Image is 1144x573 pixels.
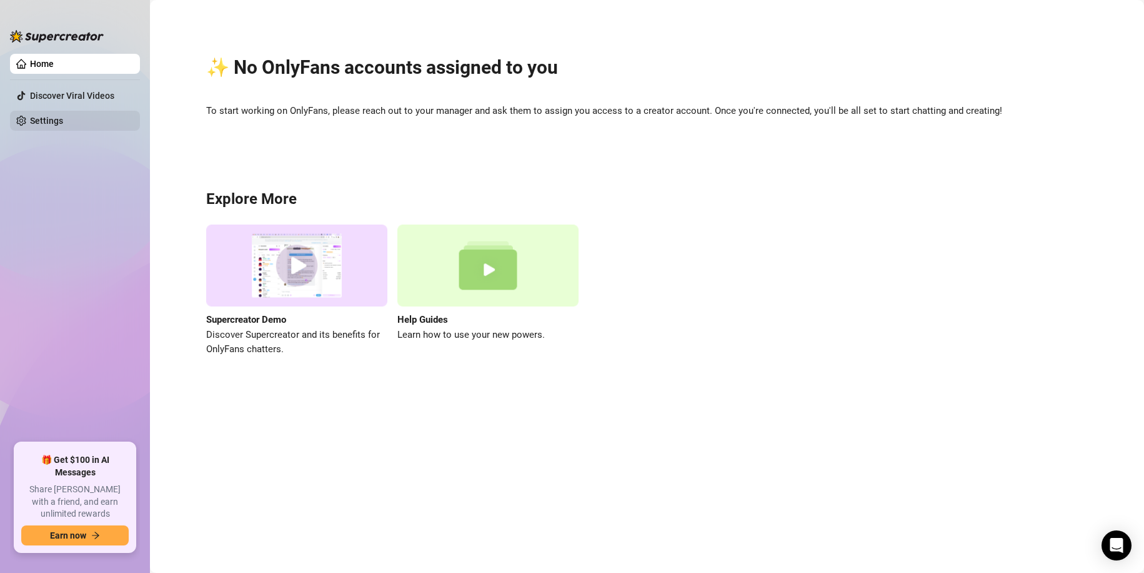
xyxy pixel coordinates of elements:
[91,531,100,540] span: arrow-right
[21,454,129,479] span: 🎁 Get $100 in AI Messages
[21,484,129,520] span: Share [PERSON_NAME] with a friend, and earn unlimited rewards
[206,328,387,357] span: Discover Supercreator and its benefits for OnlyFans chatters.
[206,104,1088,119] span: To start working on OnlyFans, please reach out to your manager and ask them to assign you access ...
[397,225,579,307] img: help guides
[206,314,286,325] strong: Supercreator Demo
[30,59,54,69] a: Home
[206,56,1088,79] h2: ✨ No OnlyFans accounts assigned to you
[206,225,387,307] img: supercreator demo
[397,225,579,357] a: Help GuidesLearn how to use your new powers.
[397,328,579,343] span: Learn how to use your new powers.
[50,530,86,540] span: Earn now
[10,30,104,43] img: logo-BBDzfeDw.svg
[206,190,1088,210] h3: Explore More
[206,225,387,357] a: Supercreator DemoDiscover Supercreator and its benefits for OnlyFans chatters.
[1102,530,1132,560] div: Open Intercom Messenger
[30,116,63,126] a: Settings
[30,91,114,101] a: Discover Viral Videos
[397,314,448,325] strong: Help Guides
[21,525,129,545] button: Earn nowarrow-right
